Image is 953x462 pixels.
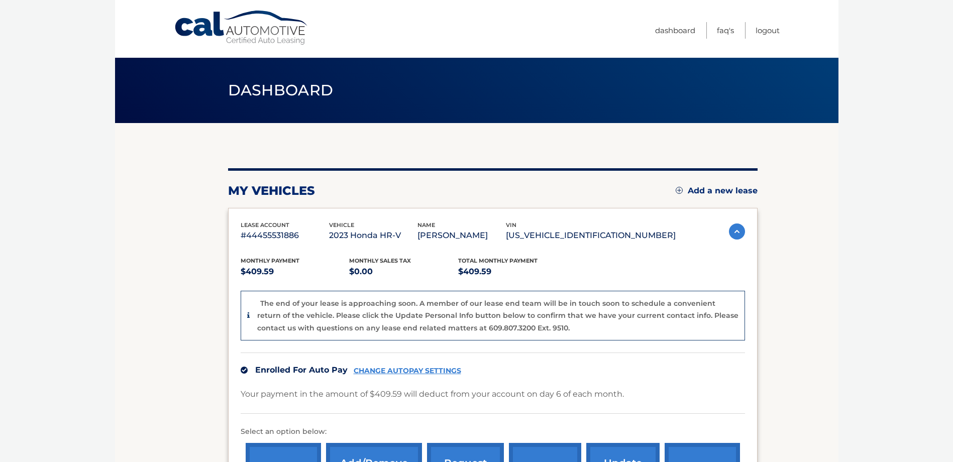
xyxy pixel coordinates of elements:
h2: my vehicles [228,183,315,198]
p: Select an option below: [241,426,745,438]
a: FAQ's [717,22,734,39]
p: [US_VEHICLE_IDENTIFICATION_NUMBER] [506,228,676,243]
span: Monthly sales Tax [349,257,411,264]
span: Enrolled For Auto Pay [255,365,348,375]
span: Monthly Payment [241,257,299,264]
p: $0.00 [349,265,458,279]
a: CHANGE AUTOPAY SETTINGS [354,367,461,375]
span: Dashboard [228,81,334,99]
a: Dashboard [655,22,695,39]
p: $409.59 [241,265,350,279]
p: [PERSON_NAME] [417,228,506,243]
img: accordion-active.svg [729,223,745,240]
span: vin [506,221,516,228]
span: lease account [241,221,289,228]
p: #44455531886 [241,228,329,243]
a: Add a new lease [676,186,758,196]
p: $409.59 [458,265,567,279]
a: Logout [756,22,780,39]
img: add.svg [676,187,683,194]
p: The end of your lease is approaching soon. A member of our lease end team will be in touch soon t... [257,299,738,332]
p: Your payment in the amount of $409.59 will deduct from your account on day 6 of each month. [241,387,624,401]
p: 2023 Honda HR-V [329,228,417,243]
span: name [417,221,435,228]
a: Cal Automotive [174,10,309,46]
span: vehicle [329,221,354,228]
img: check.svg [241,367,248,374]
span: Total Monthly Payment [458,257,538,264]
